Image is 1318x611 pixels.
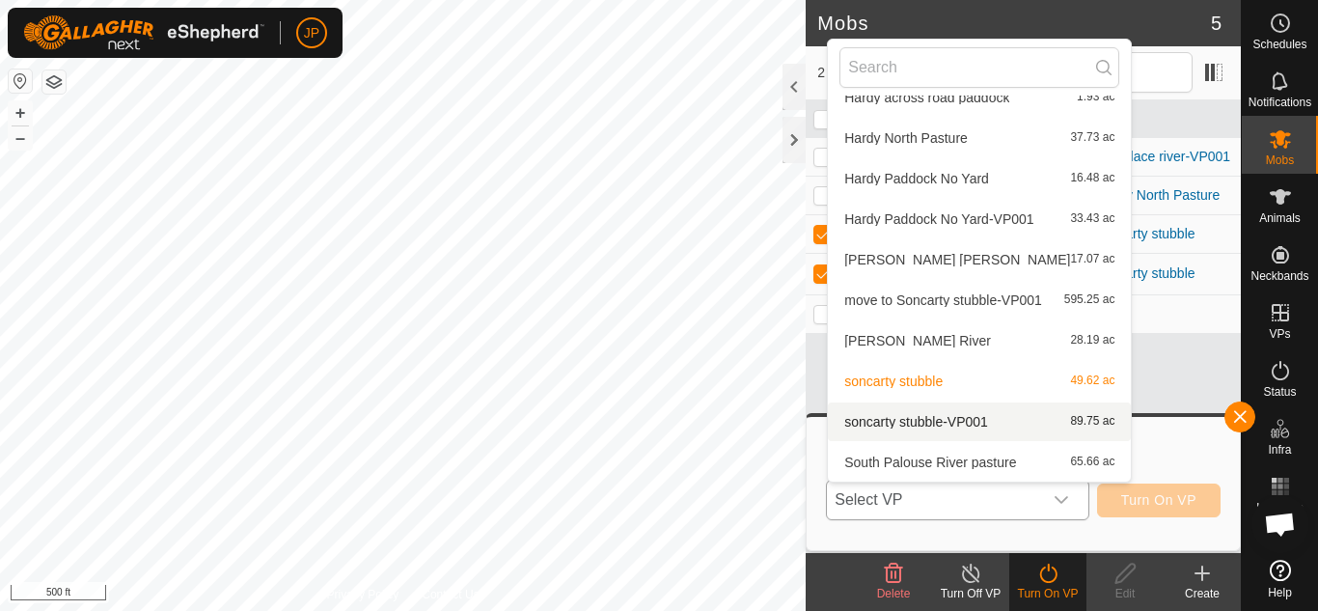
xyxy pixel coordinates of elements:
[1266,154,1294,166] span: Mobs
[1009,585,1086,602] div: Turn On VP
[1263,386,1296,398] span: Status
[1164,585,1241,602] div: Create
[844,334,991,347] span: [PERSON_NAME] River
[844,253,1070,266] span: [PERSON_NAME] [PERSON_NAME]
[817,12,1211,35] h2: Mobs
[1089,294,1241,333] td: -
[1097,187,1221,203] a: Hardy North Pasture
[1070,212,1114,226] span: 33.43 ac
[1268,587,1292,598] span: Help
[9,69,32,93] button: Reset Map
[9,126,32,150] button: –
[1269,328,1290,340] span: VPs
[23,15,264,50] img: Gallagher Logo
[1070,375,1114,388] span: 49.62 ac
[1242,552,1318,606] a: Help
[844,212,1033,226] span: Hardy Paddock No Yard-VP001
[844,91,1009,104] span: Hardy across road paddock
[1211,9,1222,38] span: 5
[877,587,911,600] span: Delete
[1249,97,1311,108] span: Notifications
[828,119,1131,157] li: Hardy North Pasture
[1097,265,1195,281] a: soncarty stubble
[327,586,399,603] a: Privacy Policy
[1042,481,1081,519] div: dropdown trigger
[828,362,1131,401] li: soncarty stubble
[932,585,1009,602] div: Turn Off VP
[844,415,988,429] span: soncarty stubble-VP001
[844,172,989,185] span: Hardy Paddock No Yard
[1070,334,1114,347] span: 28.19 ac
[844,375,943,388] span: soncarty stubble
[828,240,1131,279] li: McCroskey paddock
[839,47,1119,88] input: Search
[1251,495,1309,553] div: Open chat
[1121,492,1196,508] span: Turn On VP
[422,586,479,603] a: Contact Us
[42,70,66,94] button: Map Layers
[1256,502,1304,514] span: Heatmap
[828,321,1131,360] li: Shea River
[844,293,1042,307] span: move to Soncarty stubble-VP001
[1097,484,1221,517] button: Turn On VP
[828,200,1131,238] li: Hardy Paddock No Yard-VP001
[1097,226,1195,241] a: soncarty stubble
[1064,293,1115,307] span: 595.25 ac
[1070,456,1114,469] span: 65.66 ac
[828,403,1131,441] li: soncarty stubble-VP001
[1070,172,1114,185] span: 16.48 ac
[1089,100,1241,138] th: VP
[1070,253,1114,266] span: 17.07 ac
[1259,212,1301,224] span: Animals
[1097,149,1231,164] a: Fox place river-VP001
[1077,91,1114,104] span: 1.93 ac
[1268,444,1291,456] span: Infra
[827,481,1041,519] span: Select VP
[9,101,32,125] button: +
[1086,585,1164,602] div: Edit
[828,78,1131,117] li: Hardy across road paddock
[304,23,319,43] span: JP
[1250,270,1308,282] span: Neckbands
[844,456,1016,469] span: South Palouse River pasture
[1070,415,1114,429] span: 89.75 ac
[1070,131,1114,145] span: 37.73 ac
[844,131,968,145] span: Hardy North Pasture
[828,443,1131,482] li: South Palouse River pasture
[828,281,1131,319] li: move to Soncarty stubble-VP001
[828,159,1131,198] li: Hardy Paddock No Yard
[1252,39,1306,50] span: Schedules
[817,63,958,83] span: 2 selected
